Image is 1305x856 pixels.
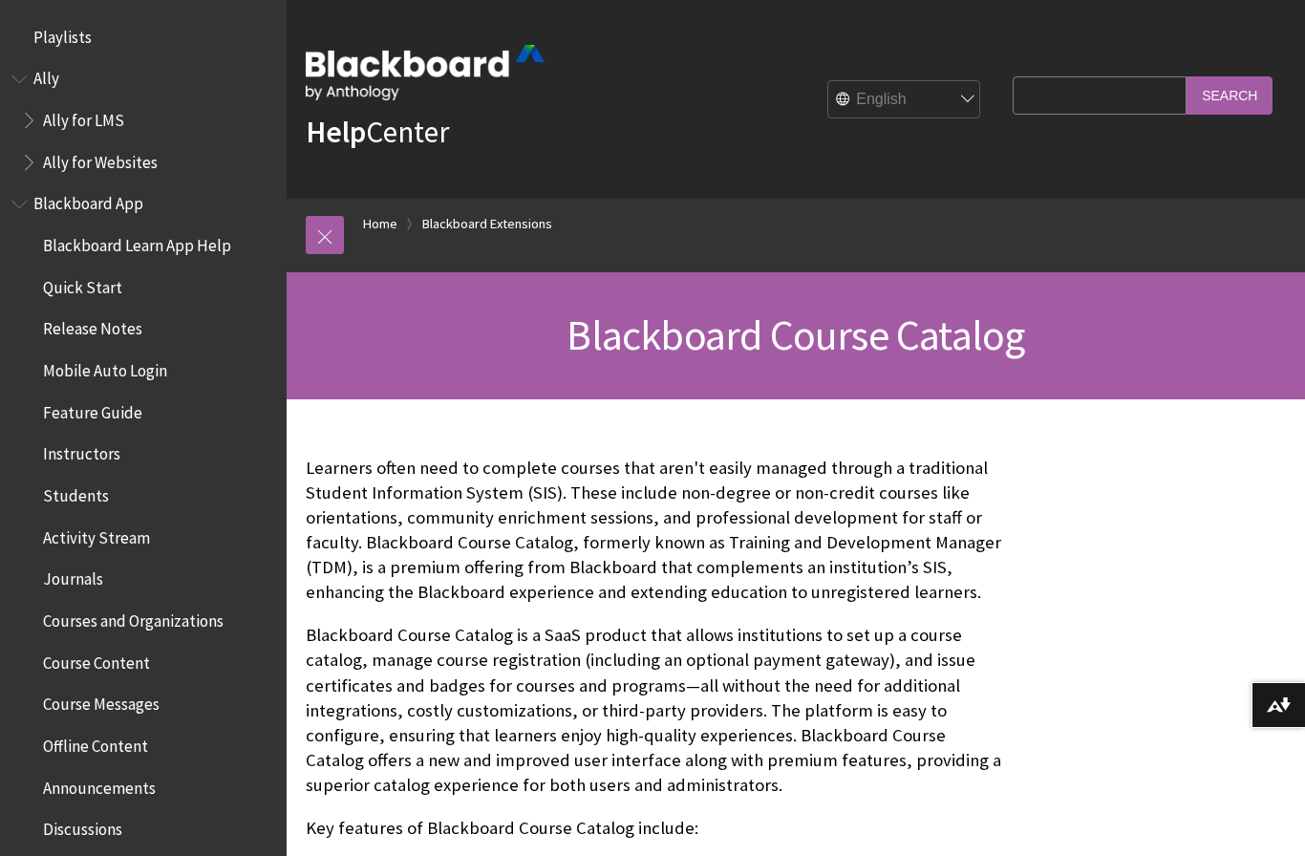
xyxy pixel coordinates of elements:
[43,104,124,130] span: Ally for LMS
[43,439,120,464] span: Instructors
[43,271,122,297] span: Quick Start
[43,522,150,547] span: Activity Stream
[43,689,160,715] span: Course Messages
[43,772,156,798] span: Announcements
[43,605,224,631] span: Courses and Organizations
[306,816,1003,841] p: Key features of Blackboard Course Catalog include:
[43,229,231,255] span: Blackboard Learn App Help
[43,647,150,673] span: Course Content
[43,146,158,172] span: Ally for Websites
[363,212,397,236] a: Home
[306,113,449,151] a: HelpCenter
[567,309,1024,361] span: Blackboard Course Catalog
[306,456,1003,606] p: Learners often need to complete courses that aren't easily managed through a traditional Student ...
[43,396,142,422] span: Feature Guide
[43,480,109,505] span: Students
[43,313,142,339] span: Release Notes
[43,730,148,756] span: Offline Content
[11,63,275,179] nav: Book outline for Anthology Ally Help
[33,21,92,47] span: Playlists
[828,81,981,119] select: Site Language Selector
[1187,76,1273,114] input: Search
[43,564,103,589] span: Journals
[43,813,122,839] span: Discussions
[11,21,275,53] nav: Book outline for Playlists
[306,113,366,151] strong: Help
[43,354,167,380] span: Mobile Auto Login
[306,623,1003,798] p: Blackboard Course Catalog is a SaaS product that allows institutions to set up a course catalog, ...
[306,45,545,100] img: Blackboard by Anthology
[33,188,143,214] span: Blackboard App
[33,63,59,89] span: Ally
[422,212,552,236] a: Blackboard Extensions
